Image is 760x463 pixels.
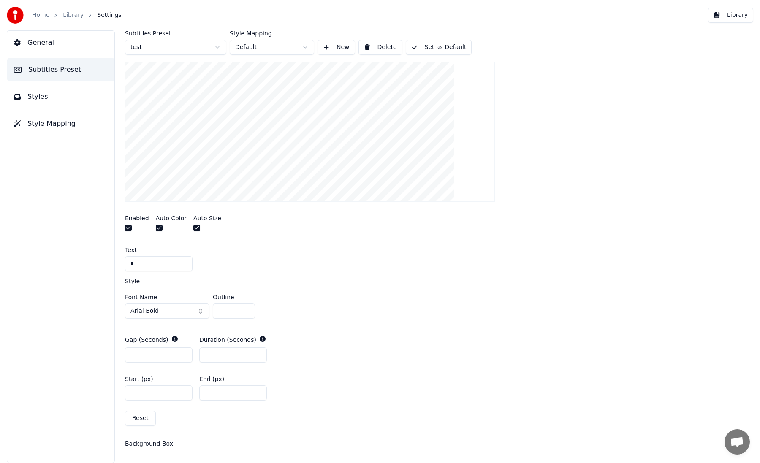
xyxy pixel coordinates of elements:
label: Text [125,247,137,253]
label: Gap (Seconds) [125,337,168,343]
a: Library [63,11,84,19]
span: Arial Bold [130,307,159,315]
span: Styles [27,92,48,102]
button: Background Box [125,433,743,455]
button: Reset [125,411,156,426]
div: Background Box [125,440,730,448]
span: Settings [97,11,121,19]
a: Home [32,11,49,19]
button: New [318,40,355,55]
label: Font Name [125,294,209,300]
label: Start (px) [125,376,153,382]
span: General [27,38,54,48]
label: Enabled [125,215,149,221]
label: Outline [213,294,255,300]
button: Styles [7,85,114,108]
label: Duration (Seconds) [199,337,256,343]
span: Style Mapping [27,119,76,129]
label: End (px) [199,376,224,382]
button: General [7,31,114,54]
label: Style [125,278,140,284]
button: Library [708,8,753,23]
label: Style Mapping [230,30,314,36]
button: Set as Default [406,40,472,55]
button: Style Mapping [7,112,114,135]
button: Subtitles Preset [7,58,114,81]
div: Open chat [725,429,750,455]
nav: breadcrumb [32,11,122,19]
img: youka [7,7,24,24]
button: Delete [358,40,402,55]
label: Auto Color [156,215,187,221]
label: Auto Size [193,215,221,221]
span: Subtitles Preset [28,65,81,75]
label: Subtitles Preset [125,30,226,36]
